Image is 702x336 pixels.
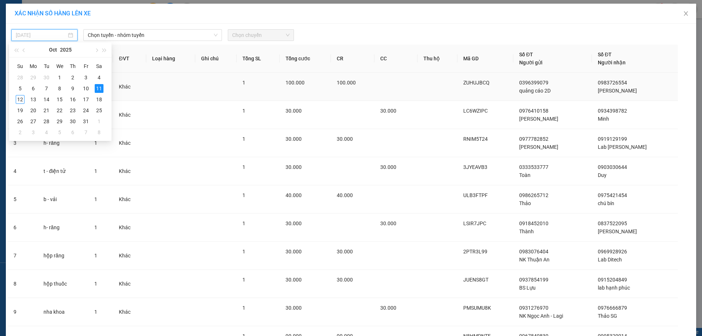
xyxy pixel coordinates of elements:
span: 1 [242,249,245,254]
span: PMSUMU8K [463,305,491,311]
span: 3JYEAVB3 [463,164,487,170]
td: 2025-10-01 [53,72,66,83]
div: 12 [16,95,24,104]
span: NK Ngọc Anh - Lagi [519,313,563,319]
span: 30.000 [286,277,302,283]
div: 27 [29,117,38,126]
th: We [53,60,66,72]
span: Chọn tuyến - nhóm tuyến [88,30,218,41]
span: 0931276970 [519,305,548,311]
td: 2025-10-07 [40,83,53,94]
td: 2025-10-04 [93,72,106,83]
span: quảng cáo 2D [519,88,551,94]
button: Close [676,4,696,24]
td: 2025-10-28 [40,116,53,127]
td: 2025-10-27 [27,116,40,127]
span: JUENS8GT [463,277,488,283]
th: Tổng SL [237,45,279,73]
td: hộp răng [38,242,88,270]
span: 1 [94,140,97,146]
span: 30.000 [380,220,396,226]
div: 14 [42,95,51,104]
td: 2025-10-10 [79,83,93,94]
span: 100.000 [337,80,356,86]
span: 1 [242,220,245,226]
td: 2025-10-22 [53,105,66,116]
div: 22 [55,106,64,115]
div: 26 [16,117,24,126]
td: 2025-10-16 [66,94,79,105]
td: 8 [8,270,38,298]
th: Fr [79,60,93,72]
div: 3 [82,73,90,82]
div: 1 [55,73,64,82]
span: 0969928926 [598,249,627,254]
span: Lab Ditech [598,257,622,263]
td: 2025-10-31 [79,116,93,127]
div: 30 [68,117,77,126]
td: 2 [8,101,38,129]
td: 3 [8,129,38,157]
span: 30.000 [286,305,302,311]
span: Số ĐT [598,52,612,57]
th: Tu [40,60,53,72]
span: 30.000 [286,136,302,142]
td: 2025-10-11 [93,83,106,94]
td: 2025-11-06 [66,127,79,138]
td: 2025-10-23 [66,105,79,116]
div: 28 [16,73,24,82]
th: Mo [27,60,40,72]
div: 16 [68,95,77,104]
div: 29 [29,73,38,82]
td: 2025-09-28 [14,72,27,83]
span: 30.000 [380,108,396,114]
td: Khác [113,185,146,214]
span: 40.000 [286,192,302,198]
td: Khác [113,157,146,185]
td: 2025-10-08 [53,83,66,94]
span: 1 [94,224,97,230]
div: 7 [82,128,90,137]
span: 1 [242,136,245,142]
span: Toàn [519,172,531,178]
td: 2025-10-17 [79,94,93,105]
span: 0918452010 [519,220,548,226]
div: 8 [55,84,64,93]
div: 20 [29,106,38,115]
td: 2025-10-06 [27,83,40,94]
span: [PERSON_NAME] [519,144,558,150]
span: 30.000 [286,108,302,114]
span: 30.000 [337,277,353,283]
th: Tổng cước [280,45,331,73]
td: 1 [8,73,38,101]
td: 2025-10-25 [93,105,106,116]
td: 2025-10-15 [53,94,66,105]
span: ULB3FTPF [463,192,488,198]
td: 2025-11-01 [93,116,106,127]
div: 28 [42,117,51,126]
span: Thành [519,229,534,234]
th: Sa [93,60,106,72]
td: 4 [8,157,38,185]
td: 2025-10-09 [66,83,79,94]
td: Khác [113,270,146,298]
div: 7 [42,84,51,93]
td: nha khoa [38,298,88,326]
div: 2 [16,128,24,137]
div: 3 [29,128,38,137]
div: 4 [42,128,51,137]
span: close [683,11,689,16]
span: Lab [PERSON_NAME] [598,144,647,150]
span: 0915204849 [598,277,627,283]
td: 2025-10-24 [79,105,93,116]
span: 1 [242,277,245,283]
span: 0976666879 [598,305,627,311]
span: 0977782852 [519,136,548,142]
span: [PERSON_NAME] [519,116,558,122]
th: Thu hộ [418,45,457,73]
span: 1 [242,164,245,170]
span: 0919129199 [598,136,627,142]
td: b - vải [38,185,88,214]
td: Khác [113,73,146,101]
span: 1 [94,168,97,174]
